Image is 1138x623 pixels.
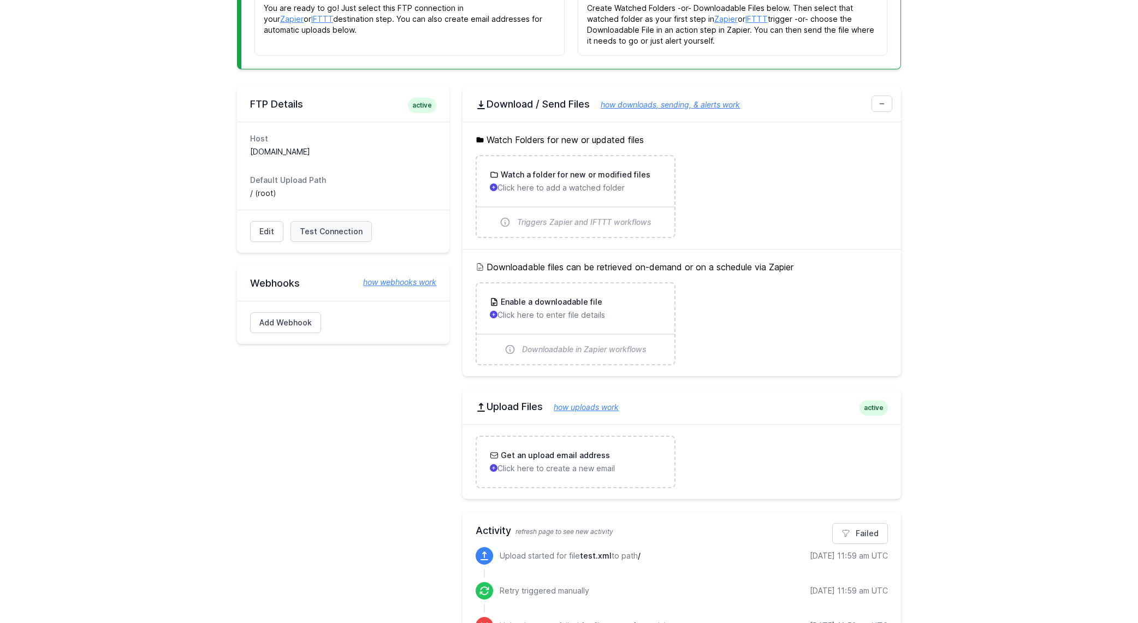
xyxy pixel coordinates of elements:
a: Edit [250,221,283,242]
a: Test Connection [291,221,372,242]
p: Click here to create a new email [490,463,661,474]
p: Click here to add a watched folder [490,182,661,193]
p: Click here to enter file details [490,310,661,321]
span: refresh page to see new activity [515,527,613,536]
iframe: Drift Widget Chat Controller [1083,568,1125,610]
div: [DATE] 11:59 am UTC [810,585,888,596]
span: Downloadable in Zapier workflows [522,344,647,355]
h5: Downloadable files can be retrieved on-demand or on a schedule via Zapier [476,260,888,274]
a: Add Webhook [250,312,321,333]
span: active [408,98,436,113]
a: Watch a folder for new or modified files Click here to add a watched folder Triggers Zapier and I... [477,156,674,237]
h3: Enable a downloadable file [499,296,602,307]
h3: Get an upload email address [499,450,610,461]
h3: Watch a folder for new or modified files [499,169,650,180]
a: how downloads, sending, & alerts work [590,100,740,109]
a: IFTTT [311,14,333,23]
a: Get an upload email address Click here to create a new email [477,437,674,487]
p: Retry triggered manually [500,585,589,596]
a: Zapier [714,14,738,23]
a: Zapier [280,14,304,23]
dd: [DOMAIN_NAME] [250,146,436,157]
h5: Watch Folders for new or updated files [476,133,888,146]
a: how webhooks work [352,277,436,288]
h2: FTP Details [250,98,436,111]
p: Upload started for file to path [500,550,641,561]
h2: Activity [476,523,888,538]
span: test.xml [580,551,612,560]
span: active [860,400,888,416]
div: [DATE] 11:59 am UTC [810,550,888,561]
h2: Webhooks [250,277,436,290]
dd: / (root) [250,188,436,199]
span: Test Connection [300,226,363,237]
a: IFTTT [745,14,768,23]
a: how uploads work [543,402,619,412]
a: Failed [832,523,888,544]
a: Enable a downloadable file Click here to enter file details Downloadable in Zapier workflows [477,283,674,364]
span: / [638,551,641,560]
span: Triggers Zapier and IFTTT workflows [517,217,651,228]
h2: Download / Send Files [476,98,888,111]
dt: Default Upload Path [250,175,436,186]
h2: Upload Files [476,400,888,413]
dt: Host [250,133,436,144]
